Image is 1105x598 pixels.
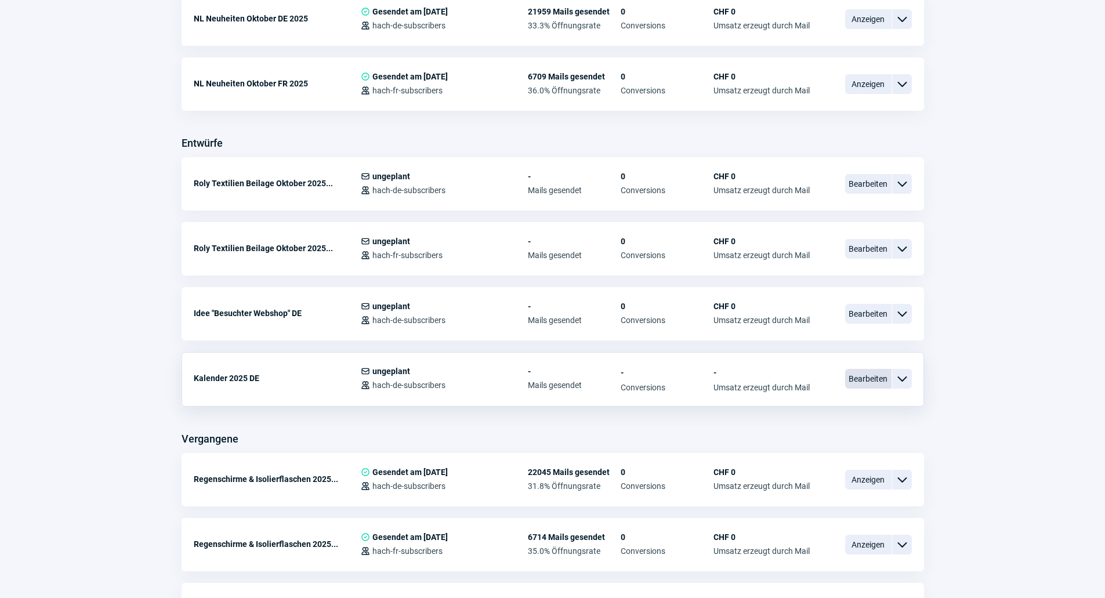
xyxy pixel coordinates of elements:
[713,467,810,477] span: CHF 0
[845,470,892,490] span: Anzeigen
[713,172,810,181] span: CHF 0
[528,302,621,311] span: -
[621,72,713,81] span: 0
[845,535,892,554] span: Anzeigen
[372,72,448,81] span: Gesendet am [DATE]
[194,467,361,491] div: Regenschirme & Isolierflaschen 2025...
[713,532,810,542] span: CHF 0
[194,532,361,556] div: Regenschirme & Isolierflaschen 2025...
[182,430,238,448] h3: Vergangene
[528,367,621,376] span: -
[372,546,443,556] span: hach-fr-subscribers
[528,380,621,390] span: Mails gesendet
[372,251,443,260] span: hach-fr-subscribers
[713,7,810,16] span: CHF 0
[621,302,713,311] span: 0
[713,316,810,325] span: Umsatz erzeugt durch Mail
[621,367,713,378] span: -
[845,239,892,259] span: Bearbeiten
[713,383,810,392] span: Umsatz erzeugt durch Mail
[372,302,410,311] span: ungeplant
[621,7,713,16] span: 0
[194,237,361,260] div: Roly Textilien Beilage Oktober 2025...
[621,532,713,542] span: 0
[528,186,621,195] span: Mails gesendet
[372,237,410,246] span: ungeplant
[713,21,810,30] span: Umsatz erzeugt durch Mail
[372,467,448,477] span: Gesendet am [DATE]
[372,172,410,181] span: ungeplant
[372,532,448,542] span: Gesendet am [DATE]
[372,380,445,390] span: hach-de-subscribers
[182,134,223,153] h3: Entwürfe
[372,86,443,95] span: hach-fr-subscribers
[845,174,892,194] span: Bearbeiten
[713,237,810,246] span: CHF 0
[845,74,892,94] span: Anzeigen
[713,302,810,311] span: CHF 0
[372,7,448,16] span: Gesendet am [DATE]
[713,251,810,260] span: Umsatz erzeugt durch Mail
[621,546,713,556] span: Conversions
[621,172,713,181] span: 0
[372,21,445,30] span: hach-de-subscribers
[621,251,713,260] span: Conversions
[713,367,810,378] span: -
[528,86,621,95] span: 36.0% Öffnungsrate
[528,237,621,246] span: -
[194,72,361,95] div: NL Neuheiten Oktober FR 2025
[621,481,713,491] span: Conversions
[194,302,361,325] div: Idee "Besuchter Webshop" DE
[621,21,713,30] span: Conversions
[372,316,445,325] span: hach-de-subscribers
[713,72,810,81] span: CHF 0
[621,86,713,95] span: Conversions
[194,367,361,390] div: Kalender 2025 DE
[713,481,810,491] span: Umsatz erzeugt durch Mail
[845,369,892,389] span: Bearbeiten
[845,9,892,29] span: Anzeigen
[372,367,410,376] span: ungeplant
[372,481,445,491] span: hach-de-subscribers
[194,172,361,195] div: Roly Textilien Beilage Oktober 2025...
[528,467,621,477] span: 22045 Mails gesendet
[713,186,810,195] span: Umsatz erzeugt durch Mail
[528,7,621,16] span: 21959 Mails gesendet
[528,251,621,260] span: Mails gesendet
[528,532,621,542] span: 6714 Mails gesendet
[845,304,892,324] span: Bearbeiten
[528,316,621,325] span: Mails gesendet
[528,172,621,181] span: -
[621,316,713,325] span: Conversions
[621,467,713,477] span: 0
[528,72,621,81] span: 6709 Mails gesendet
[713,546,810,556] span: Umsatz erzeugt durch Mail
[528,21,621,30] span: 33.3% Öffnungsrate
[713,86,810,95] span: Umsatz erzeugt durch Mail
[528,546,621,556] span: 35.0% Öffnungsrate
[621,383,713,392] span: Conversions
[528,481,621,491] span: 31.8% Öffnungsrate
[621,186,713,195] span: Conversions
[621,237,713,246] span: 0
[372,186,445,195] span: hach-de-subscribers
[194,7,361,30] div: NL Neuheiten Oktober DE 2025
